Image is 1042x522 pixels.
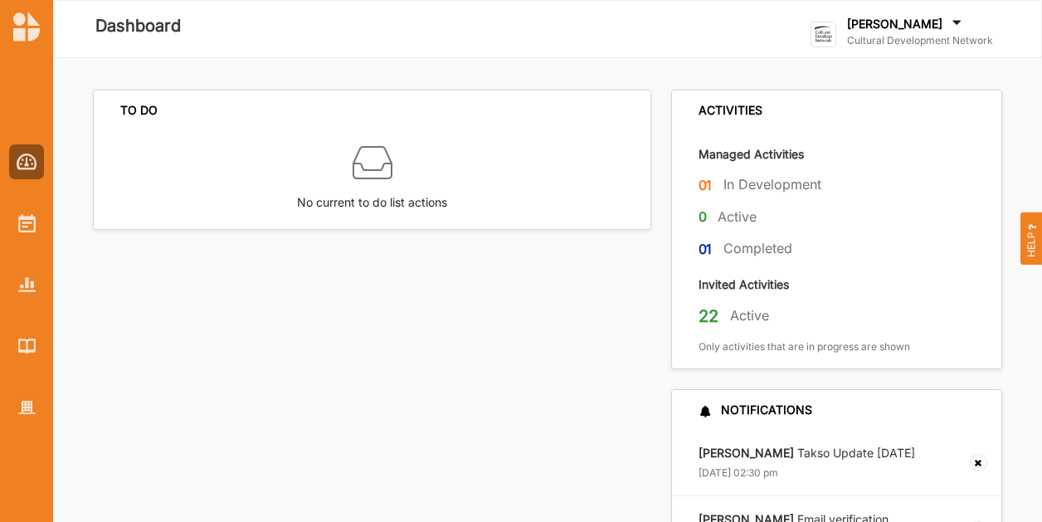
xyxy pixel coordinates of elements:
a: Dashboard [9,144,44,179]
img: logo [811,22,836,47]
label: Active [730,307,769,324]
div: TO DO [120,103,158,118]
label: Takso Update [DATE] [699,446,915,461]
strong: [PERSON_NAME] [699,446,794,460]
a: Activities [9,206,44,241]
label: No current to do list actions [297,183,447,212]
img: box [353,143,392,183]
div: NOTIFICATIONS [699,402,812,417]
a: Library [9,329,44,363]
a: Organisation [9,390,44,425]
label: Only activities that are in progress are shown [699,340,910,354]
label: [PERSON_NAME] [847,17,942,32]
label: Active [718,208,757,226]
img: Dashboard [17,154,37,170]
label: In Development [723,176,821,193]
label: [DATE] 02:30 pm [699,466,778,480]
label: 22 [699,305,718,327]
img: Activities [18,214,36,232]
label: 01 [699,239,713,260]
a: Reports [9,267,44,302]
label: Cultural Development Network [847,34,993,47]
img: Organisation [18,401,36,415]
label: 0 [699,207,707,227]
img: Library [18,339,36,353]
img: logo [13,12,40,41]
div: ACTIVITIES [699,103,762,118]
img: Reports [18,277,36,291]
label: Completed [723,240,792,257]
label: 01 [699,175,713,196]
label: Dashboard [95,12,181,40]
label: Managed Activities [699,146,804,162]
label: Invited Activities [699,276,789,292]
